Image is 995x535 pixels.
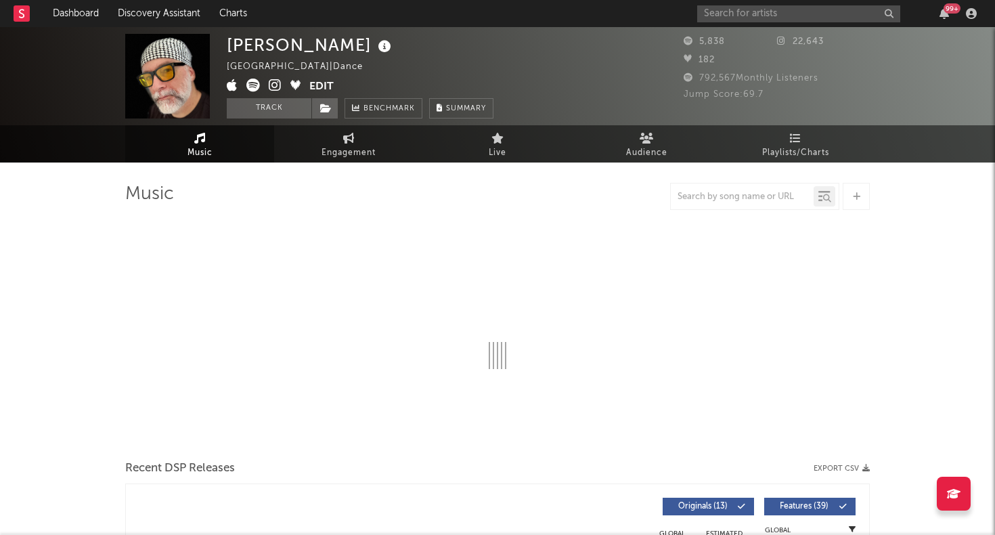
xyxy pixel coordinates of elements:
[764,498,856,515] button: Features(39)
[125,461,235,477] span: Recent DSP Releases
[762,145,829,161] span: Playlists/Charts
[626,145,667,161] span: Audience
[309,79,334,95] button: Edit
[489,145,506,161] span: Live
[684,37,725,46] span: 5,838
[274,125,423,163] a: Engagement
[944,3,960,14] div: 99 +
[429,98,493,119] button: Summary
[814,465,870,473] button: Export CSV
[227,98,311,119] button: Track
[572,125,721,163] a: Audience
[322,145,376,161] span: Engagement
[684,90,764,99] span: Jump Score: 69.7
[777,37,824,46] span: 22,643
[663,498,754,515] button: Originals(13)
[684,74,818,83] span: 792,567 Monthly Listeners
[671,192,814,202] input: Search by song name or URL
[939,8,949,19] button: 99+
[227,34,395,56] div: [PERSON_NAME]
[345,98,422,119] a: Benchmark
[187,145,213,161] span: Music
[423,125,572,163] a: Live
[125,125,274,163] a: Music
[363,101,415,117] span: Benchmark
[697,5,900,22] input: Search for artists
[227,59,378,75] div: [GEOGRAPHIC_DATA] | Dance
[671,502,734,511] span: Originals ( 13 )
[721,125,870,163] a: Playlists/Charts
[446,105,486,112] span: Summary
[684,56,715,64] span: 182
[773,502,835,511] span: Features ( 39 )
